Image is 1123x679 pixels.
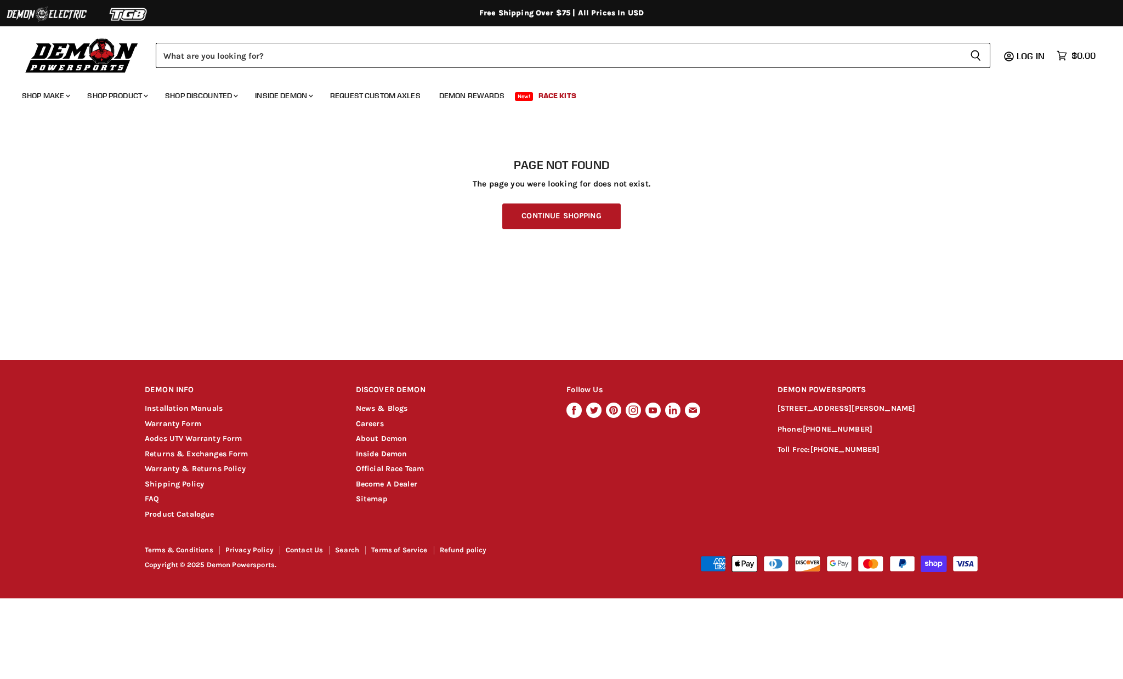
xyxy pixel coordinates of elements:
[440,546,487,554] a: Refund policy
[156,43,990,68] form: Product
[566,377,757,403] h2: Follow Us
[14,80,1093,107] ul: Main menu
[5,4,88,25] img: Demon Electric Logo 2
[810,445,880,454] a: [PHONE_NUMBER]
[1017,50,1045,61] span: Log in
[286,546,324,554] a: Contact Us
[14,84,77,107] a: Shop Make
[145,494,159,503] a: FAQ
[778,377,978,403] h2: DEMON POWERSPORTS
[145,510,214,519] a: Product Catalogue
[356,464,424,473] a: Official Race Team
[778,423,978,436] p: Phone:
[1071,50,1096,61] span: $0.00
[356,404,408,413] a: News & Blogs
[145,377,335,403] h2: DEMON INFO
[502,203,620,229] a: Continue Shopping
[145,159,978,172] h1: Page not found
[145,464,246,473] a: Warranty & Returns Policy
[88,4,170,25] img: TGB Logo 2
[803,425,872,434] a: [PHONE_NUMBER]
[356,377,546,403] h2: DISCOVER DEMON
[356,434,407,443] a: About Demon
[356,449,407,459] a: Inside Demon
[322,84,429,107] a: Request Custom Axles
[356,419,384,428] a: Careers
[145,561,563,569] p: Copyright © 2025 Demon Powersports.
[778,403,978,415] p: [STREET_ADDRESS][PERSON_NAME]
[1012,51,1051,61] a: Log in
[145,546,563,558] nav: Footer
[145,434,242,443] a: Aodes UTV Warranty Form
[515,92,534,101] span: New!
[145,449,248,459] a: Returns & Exchanges Form
[778,444,978,456] p: Toll Free:
[356,479,417,489] a: Become A Dealer
[145,179,978,189] p: The page you were looking for does not exist.
[530,84,585,107] a: Race Kits
[145,404,223,413] a: Installation Manuals
[79,84,155,107] a: Shop Product
[1051,48,1101,64] a: $0.00
[156,43,961,68] input: Search
[371,546,427,554] a: Terms of Service
[157,84,245,107] a: Shop Discounted
[247,84,320,107] a: Inside Demon
[145,546,213,554] a: Terms & Conditions
[356,494,388,503] a: Sitemap
[431,84,513,107] a: Demon Rewards
[145,419,201,428] a: Warranty Form
[145,479,204,489] a: Shipping Policy
[22,36,142,75] img: Demon Powersports
[225,546,274,554] a: Privacy Policy
[335,546,359,554] a: Search
[961,43,990,68] button: Search
[123,8,1000,18] div: Free Shipping Over $75 | All Prices In USD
